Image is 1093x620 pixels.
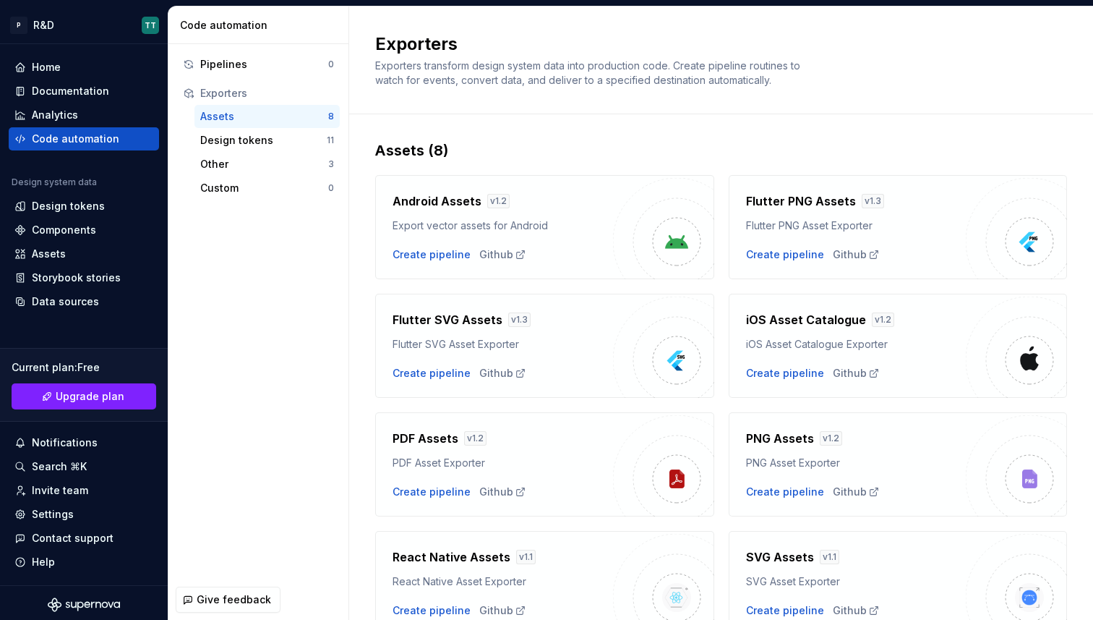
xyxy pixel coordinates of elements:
div: Invite team [32,483,88,498]
button: Help [9,551,159,574]
a: Data sources [9,290,159,313]
div: Code automation [180,18,343,33]
a: Github [479,247,526,262]
button: Create pipeline [746,603,824,618]
div: PNG Asset Exporter [746,456,966,470]
a: Github [833,485,880,499]
div: Notifications [32,436,98,450]
a: Design tokens [9,195,159,218]
h4: Android Assets [393,192,481,210]
div: Create pipeline [746,247,824,262]
div: Github [833,247,880,262]
button: Create pipeline [393,366,471,381]
button: Custom0 [194,177,340,200]
div: 3 [328,158,334,170]
button: Create pipeline [393,247,471,262]
div: Components [32,223,96,237]
div: Other [200,157,328,171]
div: Documentation [32,84,109,98]
div: v 1.1 [516,550,536,564]
div: Home [32,60,61,75]
div: Search ⌘K [32,459,87,474]
div: iOS Asset Catalogue Exporter [746,337,966,352]
h4: React Native Assets [393,548,510,566]
div: TT [145,20,156,31]
div: Data sources [32,294,99,309]
div: Flutter PNG Asset Exporter [746,218,966,233]
h4: PNG Assets [746,430,814,447]
a: Code automation [9,127,159,150]
div: SVG Asset Exporter [746,574,966,589]
a: Other3 [194,153,340,176]
button: Design tokens11 [194,129,340,152]
div: Assets (8) [375,140,1067,161]
a: Github [833,603,880,618]
div: v 1.1 [820,550,839,564]
button: PR&DTT [3,9,165,41]
div: v 1.2 [820,431,842,446]
div: 0 [328,182,334,194]
div: P [10,17,27,34]
div: v 1.2 [464,431,487,446]
span: Upgrade plan [56,389,124,404]
h4: iOS Asset Catalogue [746,311,866,328]
div: Export vector assets for Android [393,218,613,233]
div: Settings [32,507,74,522]
div: Design tokens [200,133,327,148]
a: Documentation [9,80,159,103]
button: Create pipeline [746,366,824,381]
div: 0 [328,59,334,70]
h4: Flutter SVG Assets [393,311,502,328]
h2: Exporters [375,33,1050,56]
a: Components [9,218,159,242]
button: Notifications [9,431,159,454]
div: Help [32,555,55,569]
div: Assets [32,247,66,261]
div: v 1.2 [487,194,510,208]
button: Create pipeline [393,485,471,499]
a: Storybook stories [9,266,159,289]
div: React Native Asset Exporter [393,574,613,589]
div: Design system data [12,177,97,188]
div: PDF Asset Exporter [393,456,613,470]
button: Create pipeline [393,603,471,618]
button: Assets8 [194,105,340,128]
div: Github [479,366,526,381]
button: Pipelines0 [177,53,340,76]
div: Design tokens [32,199,105,213]
h4: PDF Assets [393,430,458,447]
div: Contact support [32,531,113,545]
span: Exporters transform design system data into production code. Create pipeline routines to watch fo... [375,59,803,86]
div: 8 [328,111,334,122]
a: Github [833,366,880,381]
div: Pipelines [200,57,328,72]
button: Create pipeline [746,485,824,499]
div: Flutter SVG Asset Exporter [393,337,613,352]
div: Custom [200,181,328,195]
button: Search ⌘K [9,455,159,478]
div: Current plan : Free [12,360,156,375]
svg: Supernova Logo [48,598,120,612]
a: Github [479,485,526,499]
button: Give feedback [176,587,280,613]
span: Give feedback [197,593,271,607]
a: Assets [9,242,159,266]
a: Home [9,56,159,79]
a: Github [479,603,526,618]
div: Assets [200,109,328,124]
